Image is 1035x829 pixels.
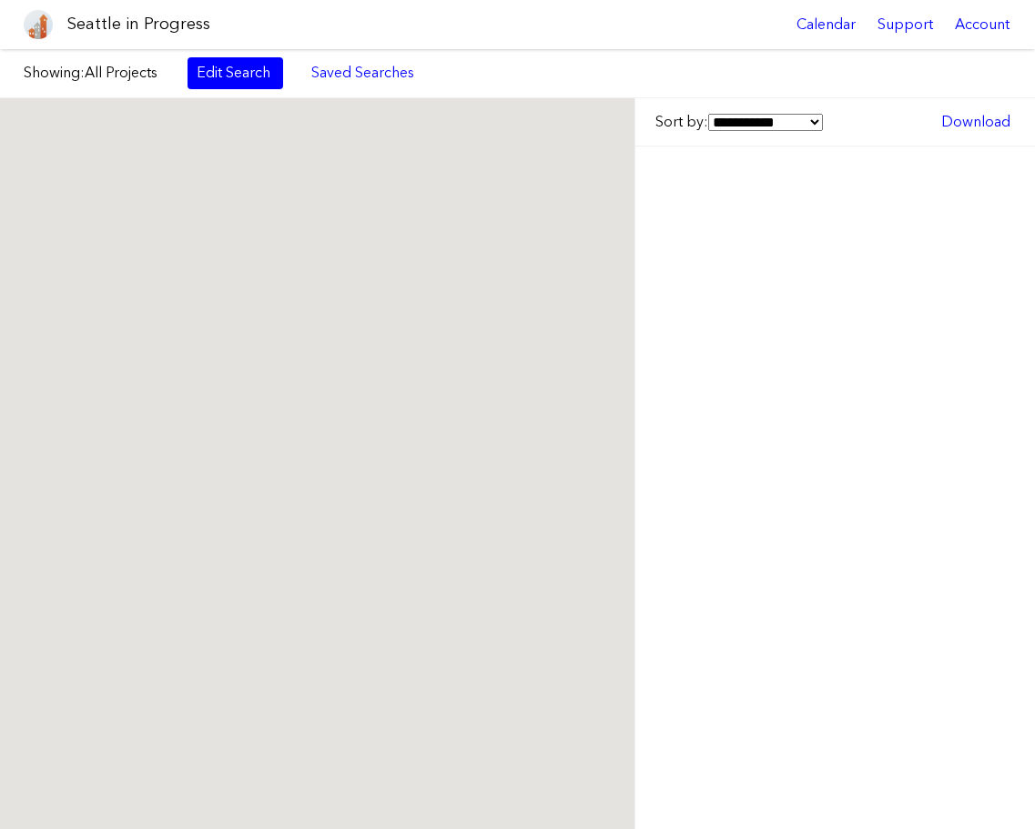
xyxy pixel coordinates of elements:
[301,57,424,88] a: Saved Searches
[85,64,157,81] span: All Projects
[708,114,823,131] select: Sort by:
[655,112,823,132] label: Sort by:
[24,63,169,83] label: Showing:
[24,10,53,39] img: favicon-96x96.png
[188,57,283,88] a: Edit Search
[67,13,210,35] h1: Seattle in Progress
[932,106,1020,137] a: Download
